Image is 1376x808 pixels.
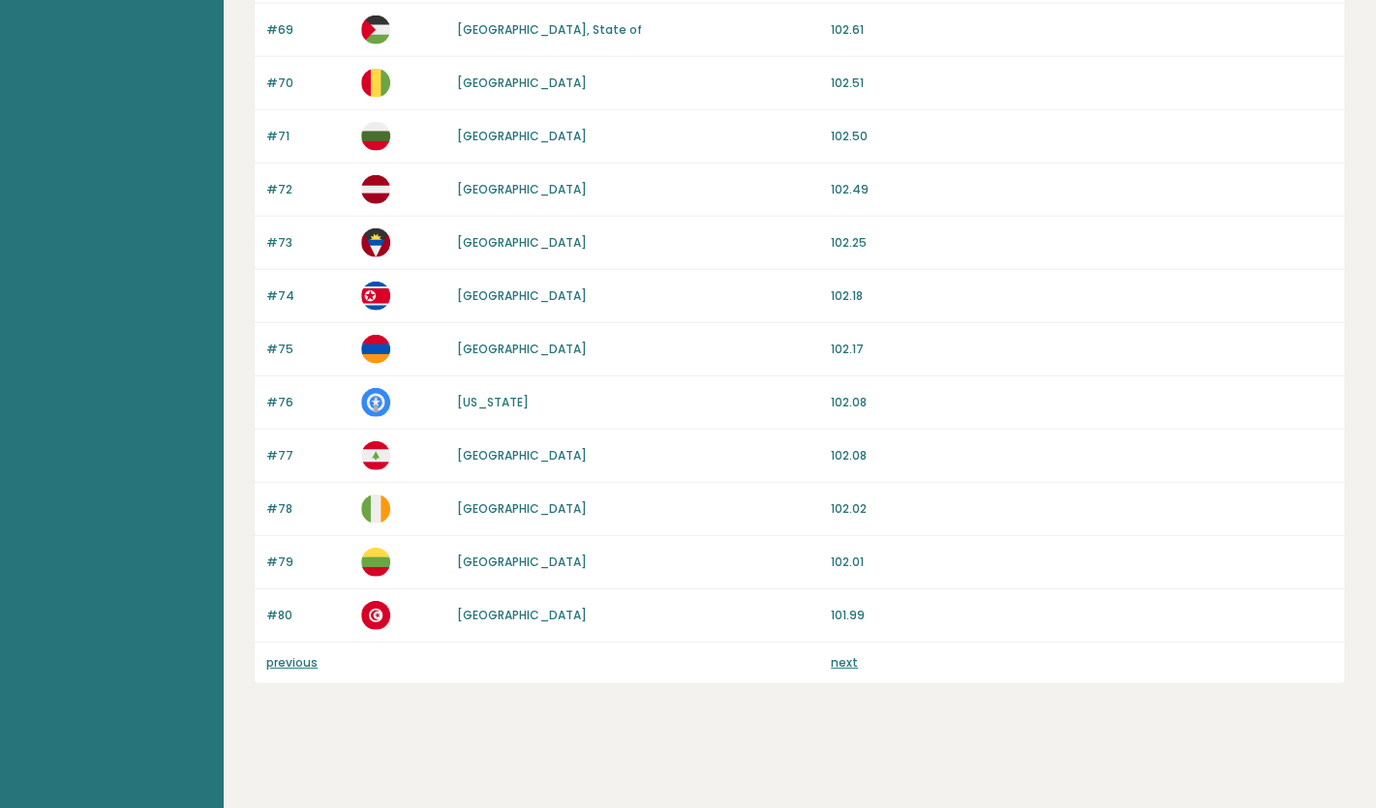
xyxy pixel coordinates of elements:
p: #78 [266,500,350,518]
p: #72 [266,181,350,198]
p: 102.02 [831,500,1332,518]
p: #74 [266,287,350,305]
p: #76 [266,394,350,411]
p: 102.49 [831,181,1332,198]
a: [GEOGRAPHIC_DATA] [457,75,587,91]
a: [GEOGRAPHIC_DATA], State of [457,21,642,38]
p: 102.51 [831,75,1332,92]
p: #77 [266,447,350,464]
img: lt.svg [361,548,390,577]
a: [GEOGRAPHIC_DATA] [457,447,587,464]
p: 101.99 [831,607,1332,624]
a: [US_STATE] [457,394,529,410]
a: [GEOGRAPHIC_DATA] [457,554,587,570]
img: ag.svg [361,228,390,257]
img: ps.svg [361,15,390,45]
img: lb.svg [361,441,390,470]
img: tn.svg [361,601,390,630]
img: am.svg [361,335,390,364]
p: 102.18 [831,287,1332,305]
img: kp.svg [361,282,390,311]
a: [GEOGRAPHIC_DATA] [457,500,587,517]
img: mp.svg [361,388,390,417]
p: 102.61 [831,21,1332,39]
img: bg.svg [361,122,390,151]
p: 102.01 [831,554,1332,571]
img: gn.svg [361,69,390,98]
img: lv.svg [361,175,390,204]
p: 102.08 [831,447,1332,464]
a: next [831,654,858,671]
p: #75 [266,341,350,358]
a: [GEOGRAPHIC_DATA] [457,341,587,357]
p: #71 [266,128,350,145]
a: [GEOGRAPHIC_DATA] [457,128,587,144]
p: 102.08 [831,394,1332,411]
p: #70 [266,75,350,92]
p: 102.25 [831,234,1332,252]
p: #73 [266,234,350,252]
p: #80 [266,607,350,624]
img: ie.svg [361,494,390,524]
a: previous [266,654,318,671]
a: [GEOGRAPHIC_DATA] [457,181,587,197]
p: 102.50 [831,128,1332,145]
a: [GEOGRAPHIC_DATA] [457,607,587,623]
a: [GEOGRAPHIC_DATA] [457,234,587,251]
p: 102.17 [831,341,1332,358]
p: #79 [266,554,350,571]
a: [GEOGRAPHIC_DATA] [457,287,587,304]
p: #69 [266,21,350,39]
